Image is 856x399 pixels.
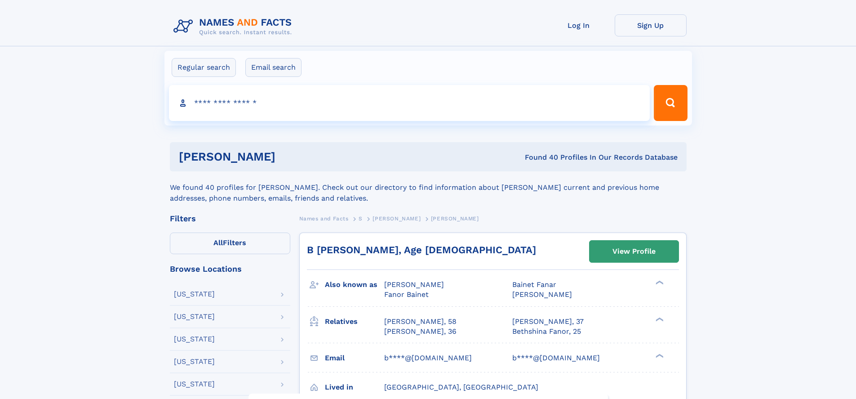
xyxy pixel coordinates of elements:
[384,280,444,289] span: [PERSON_NAME]
[325,277,384,292] h3: Also known as
[170,14,299,39] img: Logo Names and Facts
[543,14,615,36] a: Log In
[359,215,363,222] span: S
[512,327,581,336] a: Bethshina Fanor, 25
[170,233,290,254] label: Filters
[174,291,215,298] div: [US_STATE]
[172,58,236,77] label: Regular search
[213,238,223,247] span: All
[512,280,556,289] span: Bainet Fanar
[512,290,572,299] span: [PERSON_NAME]
[179,151,400,162] h1: [PERSON_NAME]
[384,327,457,336] a: [PERSON_NAME], 36
[431,215,479,222] span: [PERSON_NAME]
[373,215,421,222] span: [PERSON_NAME]
[170,171,687,204] div: We found 40 profiles for [PERSON_NAME]. Check out our directory to find information about [PERSON...
[325,380,384,395] h3: Lived in
[653,316,664,322] div: ❯
[654,85,687,121] button: Search Button
[174,313,215,320] div: [US_STATE]
[170,215,290,223] div: Filters
[384,383,538,391] span: [GEOGRAPHIC_DATA], [GEOGRAPHIC_DATA]
[325,314,384,329] h3: Relatives
[174,358,215,365] div: [US_STATE]
[169,85,650,121] input: search input
[512,317,584,327] a: [PERSON_NAME], 37
[174,381,215,388] div: [US_STATE]
[325,350,384,366] h3: Email
[590,241,679,262] a: View Profile
[400,152,678,162] div: Found 40 Profiles In Our Records Database
[653,280,664,286] div: ❯
[615,14,687,36] a: Sign Up
[359,213,363,224] a: S
[174,336,215,343] div: [US_STATE]
[653,353,664,359] div: ❯
[245,58,302,77] label: Email search
[612,241,656,262] div: View Profile
[170,265,290,273] div: Browse Locations
[384,317,457,327] a: [PERSON_NAME], 58
[373,213,421,224] a: [PERSON_NAME]
[307,244,536,256] a: B [PERSON_NAME], Age [DEMOGRAPHIC_DATA]
[384,290,429,299] span: Fanor Bainet
[299,213,349,224] a: Names and Facts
